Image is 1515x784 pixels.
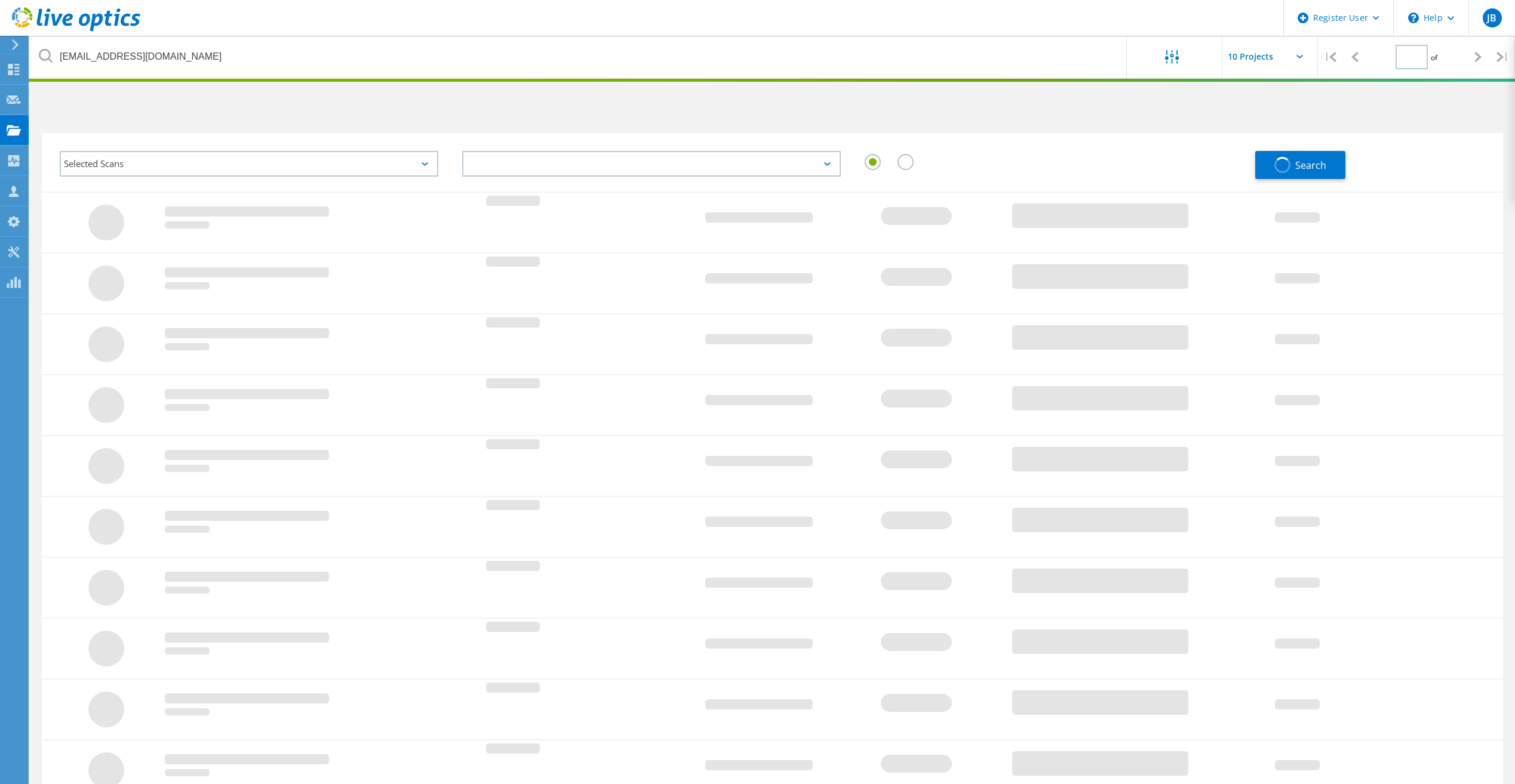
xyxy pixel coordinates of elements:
div: | [1491,36,1515,78]
div: Selected Scans [60,151,438,177]
button: Search [1255,151,1345,179]
input: undefined [30,36,1127,78]
span: JB [1487,13,1496,23]
a: Live Optics Dashboard [12,25,140,33]
span: of [1431,53,1437,63]
span: Search [1295,159,1326,172]
svg: \n [1408,13,1419,23]
div: | [1318,36,1342,78]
